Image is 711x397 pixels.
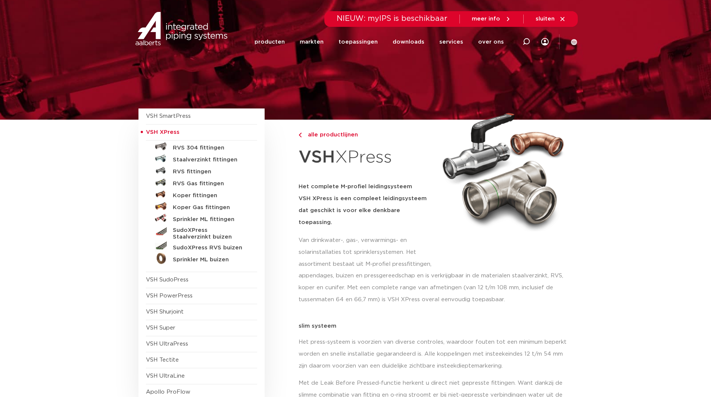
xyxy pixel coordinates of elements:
[146,309,184,315] a: VSH Shurjoint
[146,212,257,224] a: Sprinkler ML fittingen
[173,192,247,199] h5: Koper fittingen
[173,227,247,240] h5: SudoXPress Staalverzinkt buizen
[173,216,247,223] h5: Sprinkler ML fittingen
[472,16,511,22] a: meer info
[146,293,193,299] a: VSH PowerPress
[146,188,257,200] a: Koper fittingen
[299,143,434,172] h1: XPress
[173,157,247,163] h5: Staalverzinkt fittingen
[303,132,358,138] span: alle productlijnen
[541,34,549,50] div: my IPS
[299,336,573,372] p: Het press-systeem is voorzien van diverse controles, waardoor fouten tot een minimum beperkt word...
[472,16,500,22] span: meer info
[536,16,566,22] a: sluiten
[146,277,188,283] a: VSH SudoPress
[300,28,324,56] a: markten
[146,325,175,331] a: VSH Super
[146,373,185,379] a: VSH UltraLine
[255,28,285,56] a: producten
[173,204,247,211] h5: Koper Gas fittingen
[146,240,257,252] a: SudoXPress RVS buizen
[299,323,573,329] p: slim systeem
[299,133,302,138] img: chevron-right.svg
[146,389,190,395] a: Apollo ProFlow
[299,130,434,139] a: alle productlijnen
[255,28,504,56] nav: Menu
[146,141,257,152] a: RVS 304 fittingen
[299,234,434,270] p: Van drinkwater-, gas-, verwarmings- en solarinstallaties tot sprinklersystemen. Het assortiment b...
[173,245,247,251] h5: SudoXPress RVS buizen
[146,252,257,264] a: Sprinkler ML buizen
[173,168,247,175] h5: RVS fittingen
[337,15,448,22] span: NIEUW: myIPS is beschikbaar
[146,357,179,363] a: VSH Tectite
[146,176,257,188] a: RVS Gas fittingen
[146,224,257,240] a: SudoXPress Staalverzinkt buizen
[146,113,191,119] a: VSH SmartPress
[299,270,573,306] p: appendages, buizen en pressgereedschap en is verkrijgbaar in de materialen staalverzinkt, RVS, ko...
[339,28,378,56] a: toepassingen
[439,28,463,56] a: services
[478,28,504,56] a: over ons
[299,149,335,166] strong: VSH
[536,16,555,22] span: sluiten
[146,129,180,135] span: VSH XPress
[146,341,188,347] a: VSH UltraPress
[393,28,424,56] a: downloads
[146,152,257,164] a: Staalverzinkt fittingen
[299,181,434,229] h5: Het complete M-profiel leidingsysteem VSH XPress is een compleet leidingsysteem dat geschikt is v...
[173,256,247,263] h5: Sprinkler ML buizen
[146,200,257,212] a: Koper Gas fittingen
[173,145,247,151] h5: RVS 304 fittingen
[173,180,247,187] h5: RVS Gas fittingen
[146,164,257,176] a: RVS fittingen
